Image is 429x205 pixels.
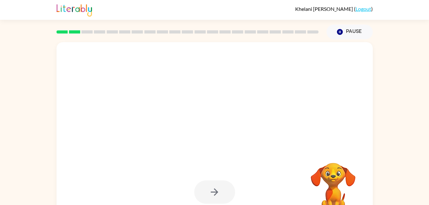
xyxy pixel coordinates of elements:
[326,25,373,39] button: Pause
[295,6,354,12] span: Khelani [PERSON_NAME]
[57,3,92,17] img: Literably
[295,6,373,12] div: ( )
[356,6,371,12] a: Logout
